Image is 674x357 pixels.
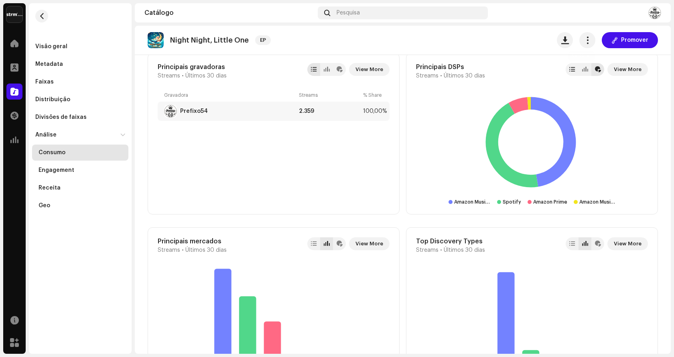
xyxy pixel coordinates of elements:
[648,6,661,19] img: e51fe3cf-89f1-4f4c-b16a-69e8eb878127
[416,63,485,71] div: Principais DSPs
[32,109,128,125] re-m-nav-item: Divisões de faixas
[32,56,128,72] re-m-nav-item: Metadata
[182,247,184,253] span: •
[185,73,227,79] span: Últimos 30 dias
[158,63,227,71] div: Principais gravadoras
[39,185,61,191] div: Receita
[32,145,128,161] re-m-nav-item: Consumo
[32,74,128,90] re-m-nav-item: Faixas
[355,236,383,252] span: View More
[32,39,128,55] re-m-nav-item: Visão geral
[614,236,642,252] span: View More
[32,198,128,214] re-m-nav-item: Geo
[440,247,442,253] span: •
[299,92,360,98] div: Streams
[363,92,383,98] div: % Share
[349,237,390,250] button: View More
[503,199,521,205] div: Spotify
[255,35,271,45] span: EP
[454,199,490,205] div: Amazon Music Unlimited
[607,63,648,76] button: View More
[170,36,249,45] p: Night Night, Little One
[35,61,63,67] div: Metadata
[39,149,65,156] div: Consumo
[39,202,50,209] div: Geo
[363,108,383,114] div: 100,00%
[144,10,315,16] div: Catálogo
[299,108,360,114] div: 2.359
[444,247,485,253] span: Últimos 30 dias
[39,167,74,173] div: Engagement
[440,73,442,79] span: •
[158,247,180,253] span: Streams
[6,6,22,22] img: 408b884b-546b-4518-8448-1008f9c76b02
[35,132,57,138] div: Análise
[35,114,87,120] div: Divisões de faixas
[355,61,383,78] span: View More
[182,73,184,79] span: •
[35,79,54,85] div: Faixas
[416,237,485,245] div: Top Discovery Types
[444,73,485,79] span: Últimos 30 dias
[607,237,648,250] button: View More
[614,61,642,78] span: View More
[164,105,177,118] img: 01BA94B7-D7EB-4F3B-A45A-BDEA2497E0A0
[337,10,360,16] span: Pesquisa
[621,32,648,48] span: Promover
[158,73,180,79] span: Streams
[533,199,567,205] div: Amazon Prime
[579,199,615,205] div: Amazon Music Ad Supported
[148,32,164,48] img: 410a8e72-14b7-48e4-957b-fa3fdc760263
[35,96,70,103] div: Distribuição
[35,43,67,50] div: Visão geral
[602,32,658,48] button: Promover
[416,73,439,79] span: Streams
[164,92,296,98] div: Gravadora
[32,162,128,178] re-m-nav-item: Engagement
[158,237,227,245] div: Principais mercados
[32,127,128,214] re-m-nav-dropdown: Análise
[32,92,128,108] re-m-nav-item: Distribuição
[32,180,128,196] re-m-nav-item: Receita
[349,63,390,76] button: View More
[180,108,208,114] div: Prefixo54
[416,247,439,253] span: Streams
[185,247,227,253] span: Últimos 30 dias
